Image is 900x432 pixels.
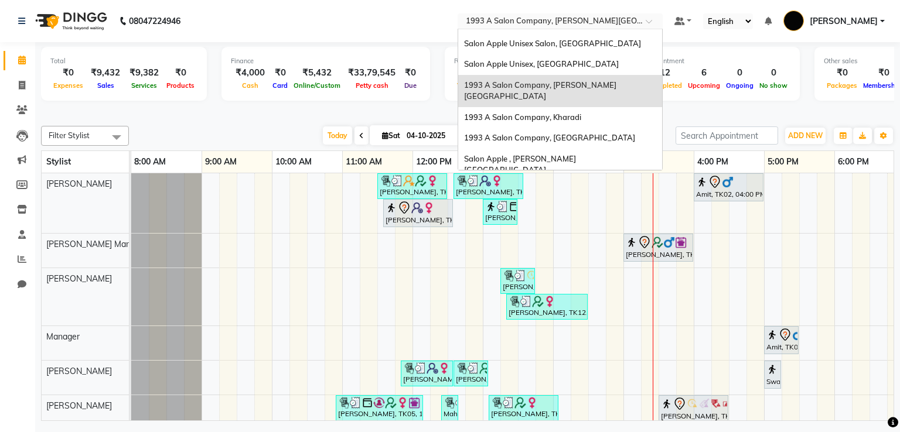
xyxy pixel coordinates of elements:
span: Due [401,81,420,90]
span: Today [323,126,352,145]
div: ₹9,432 [86,66,125,80]
div: ₹0 [163,66,197,80]
span: Filter Stylist [49,131,90,140]
span: Salon Apple Unisex, [GEOGRAPHIC_DATA] [464,59,619,68]
span: Ongoing [723,81,756,90]
a: 12:00 PM [413,153,455,170]
span: Expenses [50,81,86,90]
div: [PERSON_NAME], TK05, 10:55 AM-12:10 PM, Hair Cut with wella Hiar wash - [DEMOGRAPHIC_DATA] (₹450)... [337,397,422,419]
span: Manager [46,331,80,342]
span: Salon Apple , [PERSON_NAME][GEOGRAPHIC_DATA] [464,154,576,175]
span: Completed [645,81,685,90]
div: Amit, TK02, 04:00 PM-05:00 PM, Hair Cut with wella Hiar wash - [DEMOGRAPHIC_DATA] [695,175,762,200]
div: ₹0 [50,66,86,80]
span: Sales [94,81,117,90]
a: 4:00 PM [694,153,731,170]
div: ₹0 [454,66,486,80]
div: Appointment [645,56,790,66]
div: ₹33,79,545 [343,66,400,80]
input: Search Appointment [676,126,778,145]
span: Stylist [46,156,71,167]
span: [PERSON_NAME] [810,15,878,28]
div: Finance [231,56,421,66]
div: [PERSON_NAME], TK08, 12:35 PM-01:05 PM, Threading - Eyebrows - [DEMOGRAPHIC_DATA] (₹70),Threading... [455,362,487,385]
span: No show [756,81,790,90]
div: [PERSON_NAME], TK10, 01:05 PM-02:05 PM, Root touch up - Wella Colour Touch [MEDICAL_DATA] free - ... [490,397,557,419]
span: [PERSON_NAME] [46,366,112,376]
span: Packages [824,81,860,90]
div: ₹0 [824,66,860,80]
span: Sat [379,131,403,140]
div: [PERSON_NAME], TK06, 12:35 PM-01:35 PM, Hair Cut with wella Hiar wash - [DEMOGRAPHIC_DATA] (₹750) [455,175,522,197]
span: Products [163,81,197,90]
span: [PERSON_NAME] [46,273,112,284]
span: Upcoming [685,81,723,90]
span: Card [270,81,291,90]
input: 2025-10-04 [403,127,462,145]
div: 0 [756,66,790,80]
span: Cash [239,81,261,90]
span: 1993 A Salon Company, [GEOGRAPHIC_DATA] [464,133,635,142]
div: [PERSON_NAME], TK01, 11:35 AM-12:35 PM, Hair Cut with wella Hiar wash - [DEMOGRAPHIC_DATA] [384,201,452,225]
div: 6 [685,66,723,80]
span: Voucher [454,81,486,90]
div: 12 [645,66,685,80]
span: Online/Custom [291,81,343,90]
button: ADD NEW [785,128,826,144]
a: 9:00 AM [202,153,240,170]
a: 6:00 PM [835,153,872,170]
div: ₹0 [400,66,421,80]
div: Redemption [454,56,612,66]
a: 8:00 AM [131,153,169,170]
div: [PERSON_NAME], TK04, 11:30 AM-12:30 PM, Hair Wash - Wella - [DEMOGRAPHIC_DATA] (₹350),Hair Stylin... [379,175,446,197]
span: [PERSON_NAME] [46,179,112,189]
img: Savita HO [783,11,804,31]
b: 08047224946 [129,5,180,37]
span: [PERSON_NAME] Mane [46,239,135,249]
span: Salon Apple Unisex Salon, [GEOGRAPHIC_DATA] [464,39,641,48]
div: [PERSON_NAME], TK09, 01:15 PM-01:45 PM, Sugar wax - Regular - Under arms - [DEMOGRAPHIC_DATA] (₹200) [502,270,534,292]
span: ADD NEW [788,131,823,140]
img: logo [30,5,110,37]
span: 1993 A Salon Company, [PERSON_NAME][GEOGRAPHIC_DATA] [464,80,616,101]
div: [PERSON_NAME], TK11, 03:00 PM-04:00 PM, Hair Cut with wella Hiar wash - [DEMOGRAPHIC_DATA] [625,235,692,260]
div: 0 [723,66,756,80]
ng-dropdown-panel: Options list [458,29,663,170]
div: [PERSON_NAME], TK03, 01:00 PM-01:30 PM, Hair Styling - Blow dry - [DEMOGRAPHIC_DATA] [484,201,516,223]
div: Mahir, TK07, 12:25 PM-12:40 PM, [PERSON_NAME] Styling - Shaving with ear hair removal - [DEMOGRAP... [442,397,457,419]
div: Total [50,56,197,66]
div: [PERSON_NAME], TK15, 03:30 PM-04:30 PM, Root touch up - Wella Colour Touch [MEDICAL_DATA] free- 1... [660,397,727,421]
div: Swathi mule, TK13, 05:00 PM-05:15 PM, Threading - Eyebrows - [DEMOGRAPHIC_DATA] [765,362,780,387]
div: [PERSON_NAME], TK06, 11:50 AM-12:35 PM, Threading - Eyebrows - [DEMOGRAPHIC_DATA] (₹70),Threading... [402,362,452,385]
div: ₹9,382 [125,66,163,80]
span: Petty cash [353,81,391,90]
span: [PERSON_NAME] [46,400,112,411]
span: Services [128,81,160,90]
a: 10:00 AM [272,153,315,170]
a: 5:00 PM [765,153,802,170]
div: ₹4,000 [231,66,270,80]
div: Amit, TK02, 05:00 PM-05:30 PM, Sugar wax - Regular - Full legs wax - [DEMOGRAPHIC_DATA] [765,328,797,352]
span: 1993 A Salon Company, Kharadi [464,112,581,122]
a: 11:00 AM [343,153,385,170]
div: ₹0 [270,66,291,80]
div: [PERSON_NAME], TK12, 01:20 PM-02:30 PM, Facial-Kanpeki Gensyl Facial Oily Skin - [DEMOGRAPHIC_DAT... [507,296,587,318]
div: ₹5,432 [291,66,343,80]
